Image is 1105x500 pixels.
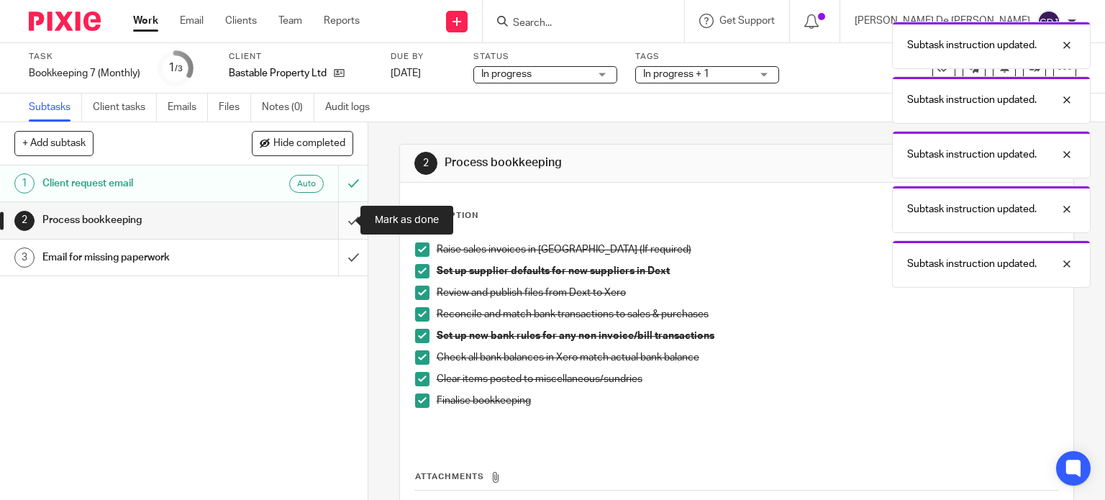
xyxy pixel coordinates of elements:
[437,372,1059,386] p: Clear items posted to miscellaneous/sundries
[14,211,35,231] div: 2
[93,94,157,122] a: Client tasks
[273,138,345,150] span: Hide completed
[907,257,1037,271] p: Subtask instruction updated.
[262,94,314,122] a: Notes (0)
[29,12,101,31] img: Pixie
[180,14,204,28] a: Email
[324,14,360,28] a: Reports
[229,51,373,63] label: Client
[414,210,478,222] p: Description
[391,51,455,63] label: Due by
[437,350,1059,365] p: Check all bank balances in Xero match actual bank balance
[175,65,183,73] small: /3
[252,131,353,155] button: Hide completed
[481,69,532,79] span: In progress
[907,38,1037,53] p: Subtask instruction updated.
[14,131,94,155] button: + Add subtask
[437,286,1059,300] p: Review and publish files from Dext to Xero
[229,66,327,81] p: Bastable Property Ltd
[219,94,251,122] a: Files
[1037,10,1060,33] img: svg%3E
[42,173,230,194] h1: Client request email
[225,14,257,28] a: Clients
[437,331,714,341] strong: Set up new bank rules for any non invoice/bill transactions
[511,17,641,30] input: Search
[289,175,324,193] div: Auto
[437,242,1059,257] p: Raise sales invoices in [GEOGRAPHIC_DATA] (If required)
[907,202,1037,217] p: Subtask instruction updated.
[325,94,381,122] a: Audit logs
[473,51,617,63] label: Status
[907,93,1037,107] p: Subtask instruction updated.
[133,14,158,28] a: Work
[168,94,208,122] a: Emails
[42,209,230,231] h1: Process bookkeeping
[29,66,140,81] div: Bookkeeping 7 (Monthly)
[437,307,1059,322] p: Reconcile and match bank transactions to sales & purchases
[437,266,670,276] strong: Set up supplier defaults for new suppliers in Dext
[42,247,230,268] h1: Email for missing paperwork
[391,68,421,78] span: [DATE]
[29,51,140,63] label: Task
[168,60,183,76] div: 1
[278,14,302,28] a: Team
[14,247,35,268] div: 3
[907,147,1037,162] p: Subtask instruction updated.
[14,173,35,194] div: 1
[437,394,1059,408] p: Finalise bookkeeping
[414,152,437,175] div: 2
[445,155,767,171] h1: Process bookkeeping
[29,94,82,122] a: Subtasks
[415,473,484,481] span: Attachments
